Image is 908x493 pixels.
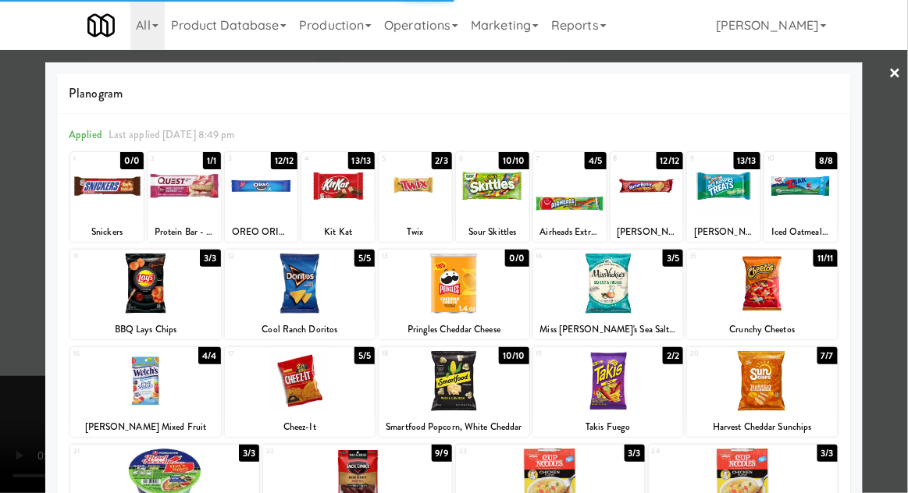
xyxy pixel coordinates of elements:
div: [PERSON_NAME] Mixed Fruit [70,417,221,437]
div: Harvest Cheddar Sunchips [687,417,838,437]
div: Cheez-It [227,417,373,437]
div: [PERSON_NAME] Butter Cookies [613,222,682,242]
div: 2/2 [663,347,683,364]
div: Twix [381,222,450,242]
div: 3/3 [239,445,259,462]
div: OREO ORIGINAL COOKIES 2.4 OZ [227,222,296,242]
div: Miss [PERSON_NAME]'s Sea Salt & Vinegar [533,320,684,339]
span: Planogram [69,82,839,105]
div: 125/5Cool Ranch Doritos [225,250,376,339]
div: 13/13 [348,152,376,169]
div: 9/9 [432,445,452,462]
div: 11/11 [814,250,838,267]
div: Pringles Cheddar Cheese [379,320,529,339]
div: 10/10 [499,152,529,169]
div: 0/0 [505,250,529,267]
div: 10/10 [499,347,529,364]
div: 6 [459,152,493,165]
div: [PERSON_NAME] Mixed Fruit [73,417,219,437]
div: 13/13 [734,152,761,169]
div: 16 [73,347,145,360]
div: 17 [228,347,300,360]
div: Iced Oatmeal Cookie, Clif Kid Zbar [767,222,835,242]
div: 175/5Cheez-It [225,347,376,437]
div: Iced Oatmeal Cookie, Clif Kid Zbar [764,222,838,242]
div: 21/1Protein Bar - Birthday Cake, Quest [148,152,221,242]
div: 74/5Airheads Extreme [533,152,607,242]
div: Snickers [73,222,141,242]
img: Micromart [87,12,115,39]
div: 0/0 [120,152,144,169]
div: 113/3BBQ Lays Chips [70,250,221,339]
div: 3/3 [625,445,645,462]
div: 130/0Pringles Cheddar Cheese [379,250,529,339]
div: Cool Ranch Doritos [225,320,376,339]
div: 143/5Miss [PERSON_NAME]'s Sea Salt & Vinegar [533,250,684,339]
div: 9 [690,152,724,165]
div: 15 [690,250,762,263]
div: BBQ Lays Chips [70,320,221,339]
div: 14 [536,250,608,263]
div: 1/1 [203,152,220,169]
div: 52/3Twix [379,152,452,242]
div: 8/8 [816,152,838,169]
div: Takis Fuego [533,417,684,437]
div: 812/12[PERSON_NAME] Butter Cookies [611,152,684,242]
div: Crunchy Cheetos [689,320,835,339]
div: 23 [459,445,550,458]
div: Harvest Cheddar Sunchips [689,417,835,437]
div: 21 [73,445,165,458]
span: Applied [69,127,102,142]
div: Protein Bar - Birthday Cake, Quest [148,222,221,242]
div: [PERSON_NAME] [PERSON_NAME] Krispies Treats with Whole Grain [689,222,758,242]
div: 413/13Kit Kat [301,152,375,242]
div: 8 [614,152,647,165]
div: Cool Ranch Doritos [227,320,373,339]
div: OREO ORIGINAL COOKIES 2.4 OZ [225,222,298,242]
div: 5/5 [354,347,375,364]
div: 7/7 [817,347,838,364]
div: 3/3 [817,445,838,462]
div: Miss [PERSON_NAME]'s Sea Salt & Vinegar [536,320,682,339]
div: 1 [73,152,107,165]
div: Cheez-It [225,417,376,437]
div: 2/3 [432,152,452,169]
div: 11 [73,250,145,263]
div: Snickers [70,222,144,242]
div: 13 [382,250,454,263]
div: Kit Kat [301,222,375,242]
div: Airheads Extreme [536,222,604,242]
div: 10/0Snickers [70,152,144,242]
div: 24 [652,445,743,458]
div: 7 [536,152,570,165]
div: 10 [767,152,801,165]
div: 18 [382,347,454,360]
div: 164/4[PERSON_NAME] Mixed Fruit [70,347,221,437]
div: Airheads Extreme [533,222,607,242]
div: 610/10Sour Skittles [456,152,529,242]
div: 4/4 [198,347,220,364]
div: 3/3 [200,250,220,267]
div: 12 [228,250,300,263]
div: 12/12 [657,152,684,169]
div: 1810/10Smartfood Popcorn, White Cheddar [379,347,529,437]
div: Sour Skittles [456,222,529,242]
div: 2 [151,152,184,165]
div: Pringles Cheddar Cheese [381,320,527,339]
div: 19 [536,347,608,360]
div: 3 [228,152,262,165]
div: Crunchy Cheetos [687,320,838,339]
a: × [889,50,902,98]
div: [PERSON_NAME] [PERSON_NAME] Krispies Treats with Whole Grain [687,222,760,242]
div: Smartfood Popcorn, White Cheddar [379,417,529,437]
div: [PERSON_NAME] Butter Cookies [611,222,684,242]
div: 192/2Takis Fuego [533,347,684,437]
div: 108/8Iced Oatmeal Cookie, Clif Kid Zbar [764,152,838,242]
div: 3/5 [663,250,683,267]
div: Protein Bar - Birthday Cake, Quest [150,222,219,242]
div: 4/5 [585,152,606,169]
div: 1511/11Crunchy Cheetos [687,250,838,339]
div: 5 [382,152,415,165]
div: 4 [304,152,338,165]
div: Twix [379,222,452,242]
